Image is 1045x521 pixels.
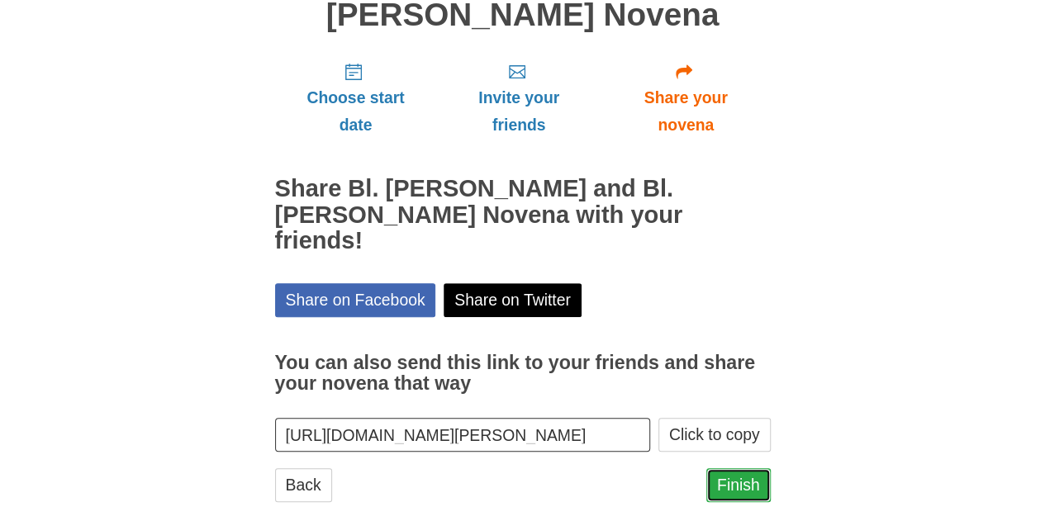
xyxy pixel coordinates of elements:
a: Back [275,468,332,502]
a: Choose start date [275,49,437,147]
button: Click to copy [658,418,771,452]
a: Invite your friends [436,49,601,147]
span: Invite your friends [453,84,584,139]
span: Share your novena [618,84,754,139]
h2: Share Bl. [PERSON_NAME] and Bl. [PERSON_NAME] Novena with your friends! [275,176,771,255]
h3: You can also send this link to your friends and share your novena that way [275,353,771,395]
a: Share on Facebook [275,283,436,317]
a: Finish [706,468,771,502]
span: Choose start date [292,84,420,139]
a: Share your novena [601,49,771,147]
a: Share on Twitter [444,283,582,317]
